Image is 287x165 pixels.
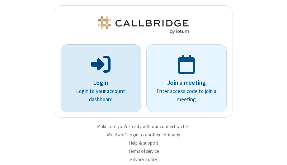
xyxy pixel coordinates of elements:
a: Make sure you're ready with our connection test [97,123,190,130]
p: Join a meeting [156,78,217,88]
p: Enter access code to join a meeting [156,87,217,103]
button: Login to another company [127,131,180,138]
button: LoginLogin to your account dashboard [61,44,141,112]
a: Privacy policy [130,156,157,162]
p: Login to your account dashboard [71,87,131,103]
a: Terms of service [128,148,159,154]
a: Help & support [129,140,158,146]
li: Not Astra? [55,131,232,138]
img: Astra [97,16,190,34]
p: Login [71,78,131,88]
a: Join a meetingEnter access code to join a meeting [146,44,227,112]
